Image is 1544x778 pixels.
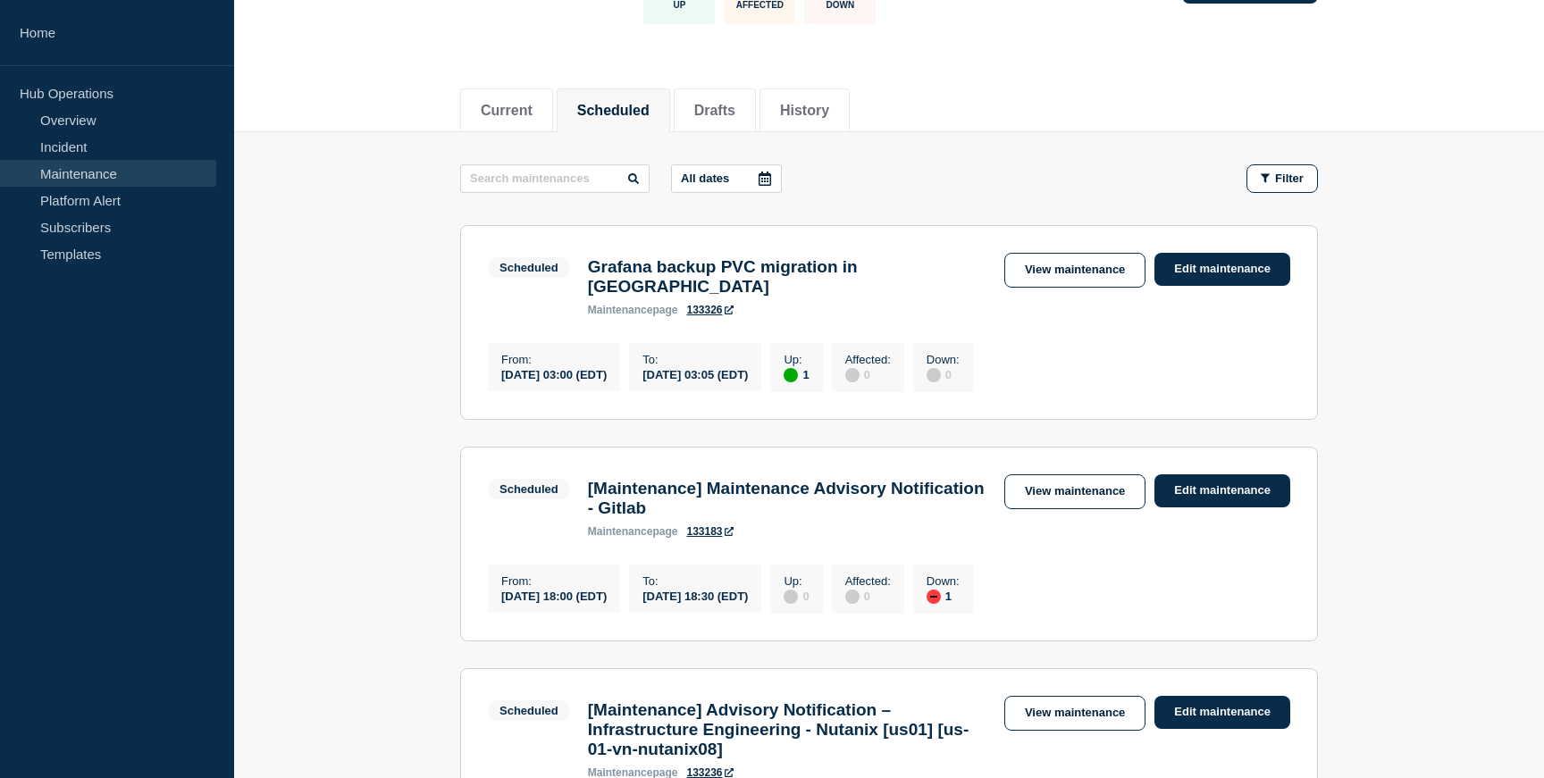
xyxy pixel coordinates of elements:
p: Up : [784,353,809,366]
button: Drafts [694,103,735,119]
div: 0 [784,588,809,604]
div: disabled [784,590,798,604]
p: page [588,304,678,316]
p: Down : [927,353,960,366]
a: View maintenance [1004,253,1145,288]
p: To : [642,353,748,366]
p: Affected : [845,353,891,366]
div: [DATE] 18:00 (EDT) [501,588,607,603]
div: disabled [927,368,941,382]
span: maintenance [588,525,653,538]
div: 1 [784,366,809,382]
button: All dates [671,164,782,193]
button: Scheduled [577,103,650,119]
div: disabled [845,590,860,604]
div: [DATE] 03:05 (EDT) [642,366,748,381]
a: View maintenance [1004,474,1145,509]
a: Edit maintenance [1154,474,1290,507]
div: up [784,368,798,382]
h3: [Maintenance] Advisory Notification – Infrastructure Engineering - Nutanix [us01] [us-01-vn-nutan... [588,700,986,759]
p: From : [501,574,607,588]
div: Scheduled [499,704,558,717]
button: History [780,103,829,119]
span: maintenance [588,304,653,316]
p: To : [642,574,748,588]
div: 0 [927,366,960,382]
h3: [Maintenance] Maintenance Advisory Notification - Gitlab [588,479,986,518]
a: 133326 [686,304,733,316]
div: down [927,590,941,604]
p: Down : [927,574,960,588]
a: Edit maintenance [1154,696,1290,729]
p: From : [501,353,607,366]
a: 133183 [686,525,733,538]
div: 0 [845,366,891,382]
div: 1 [927,588,960,604]
a: Edit maintenance [1154,253,1290,286]
a: View maintenance [1004,696,1145,731]
div: Scheduled [499,261,558,274]
input: Search maintenances [460,164,650,193]
p: All dates [681,171,729,185]
button: Filter [1246,164,1318,193]
p: page [588,525,678,538]
div: disabled [845,368,860,382]
h3: Grafana backup PVC migration in [GEOGRAPHIC_DATA] [588,257,986,297]
div: [DATE] 18:30 (EDT) [642,588,748,603]
button: Current [481,103,533,119]
span: Filter [1275,171,1304,185]
p: Affected : [845,574,891,588]
p: Up : [784,574,809,588]
div: [DATE] 03:00 (EDT) [501,366,607,381]
div: 0 [845,588,891,604]
div: Scheduled [499,482,558,496]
